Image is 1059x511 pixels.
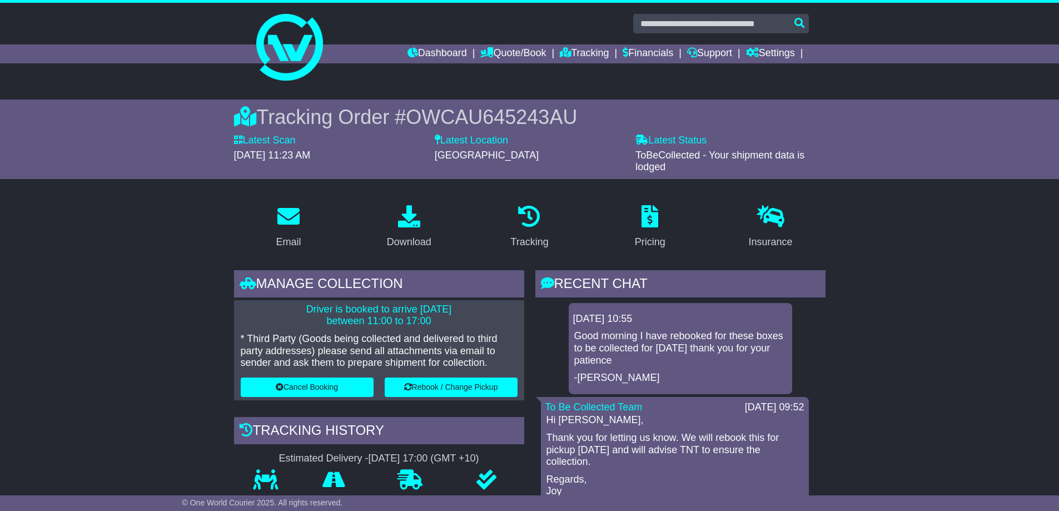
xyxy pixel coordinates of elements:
a: Email [269,201,308,254]
div: Manage collection [234,270,524,300]
label: Latest Scan [234,135,296,147]
a: Insurance [742,201,800,254]
div: Tracking Order # [234,105,826,129]
p: Good morning I have rebooked for these boxes to be collected for [DATE] thank you for your patience [574,330,787,366]
span: [DATE] 11:23 AM [234,150,311,161]
p: Regards, Joy [546,474,803,498]
label: Latest Status [635,135,707,147]
a: Support [687,44,732,63]
div: Download [387,235,431,250]
a: Financials [623,44,673,63]
a: Settings [746,44,795,63]
span: OWCAU645243AU [406,106,577,128]
a: Download [380,201,439,254]
span: [GEOGRAPHIC_DATA] [435,150,539,161]
div: [DATE] 10:55 [573,313,788,325]
a: Dashboard [407,44,467,63]
div: Email [276,235,301,250]
p: Thank you for letting us know. We will rebook this for pickup [DATE] and will advise TNT to ensur... [546,432,803,468]
span: ToBeCollected - Your shipment data is lodged [635,150,804,173]
span: © One World Courier 2025. All rights reserved. [182,498,343,507]
p: Driver is booked to arrive [DATE] between 11:00 to 17:00 [241,304,518,328]
a: Pricing [628,201,673,254]
div: [DATE] 09:52 [745,401,804,414]
a: Tracking [503,201,555,254]
button: Cancel Booking [241,378,374,397]
a: Quote/Book [480,44,546,63]
p: -[PERSON_NAME] [574,372,787,384]
div: Tracking [510,235,548,250]
button: Rebook / Change Pickup [385,378,518,397]
div: Estimated Delivery - [234,453,524,465]
div: Pricing [635,235,665,250]
div: [DATE] 17:00 (GMT +10) [369,453,479,465]
div: Tracking history [234,417,524,447]
p: * Third Party (Goods being collected and delivered to third party addresses) please send all atta... [241,333,518,369]
a: To Be Collected Team [545,401,643,413]
div: Insurance [749,235,793,250]
label: Latest Location [435,135,508,147]
a: Tracking [560,44,609,63]
div: RECENT CHAT [535,270,826,300]
p: Hi [PERSON_NAME], [546,414,803,426]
